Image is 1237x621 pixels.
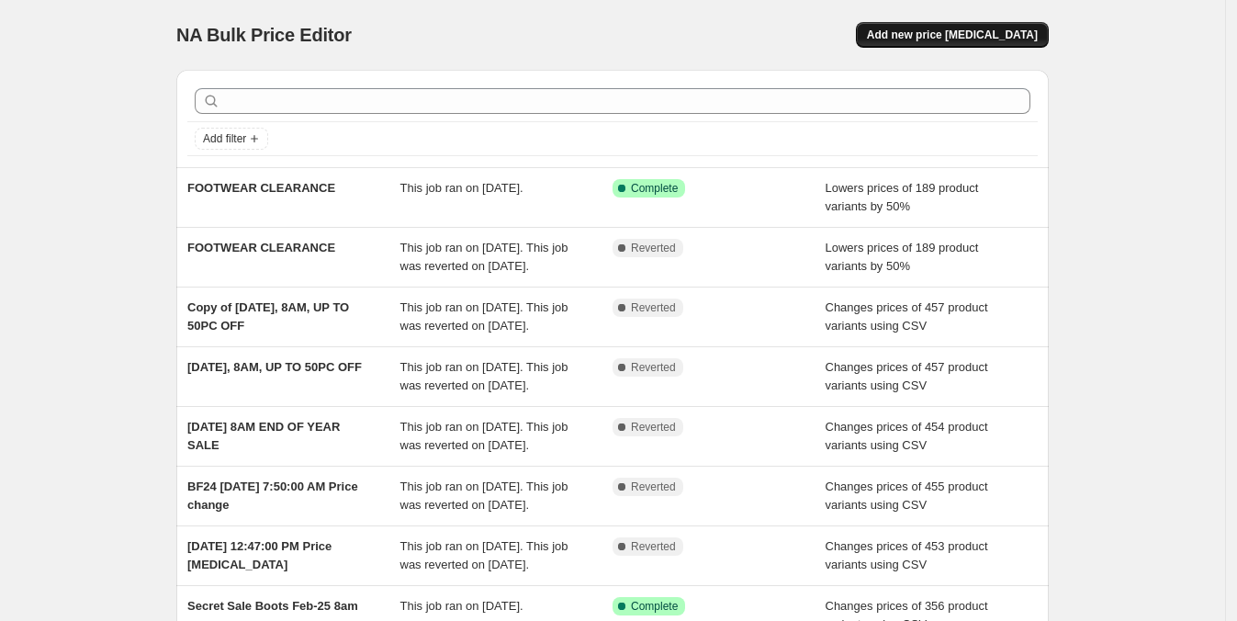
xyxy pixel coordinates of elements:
[195,128,268,150] button: Add filter
[400,181,523,195] span: This job ran on [DATE].
[826,181,979,213] span: Lowers prices of 189 product variants by 50%
[631,599,678,614] span: Complete
[400,300,568,333] span: This job ran on [DATE]. This job was reverted on [DATE].
[631,480,676,494] span: Reverted
[187,480,358,512] span: BF24 [DATE] 7:50:00 AM Price change
[631,300,676,315] span: Reverted
[187,420,340,452] span: [DATE] 8AM END OF YEAR SALE
[631,420,676,435] span: Reverted
[826,360,988,392] span: Changes prices of 457 product variants using CSV
[867,28,1038,42] span: Add new price [MEDICAL_DATA]
[631,539,676,554] span: Reverted
[203,131,246,146] span: Add filter
[826,539,988,571] span: Changes prices of 453 product variants using CSV
[400,599,523,613] span: This job ran on [DATE].
[631,181,678,196] span: Complete
[176,25,352,45] span: NA Bulk Price Editor
[856,22,1049,48] button: Add new price [MEDICAL_DATA]
[631,360,676,375] span: Reverted
[400,420,568,452] span: This job ran on [DATE]. This job was reverted on [DATE].
[400,539,568,571] span: This job ran on [DATE]. This job was reverted on [DATE].
[631,241,676,255] span: Reverted
[400,360,568,392] span: This job ran on [DATE]. This job was reverted on [DATE].
[187,300,349,333] span: Copy of [DATE], 8AM, UP TO 50PC OFF
[187,360,362,374] span: [DATE], 8AM, UP TO 50PC OFF
[826,241,979,273] span: Lowers prices of 189 product variants by 50%
[187,241,335,254] span: FOOTWEAR CLEARANCE
[826,480,988,512] span: Changes prices of 455 product variants using CSV
[826,420,988,452] span: Changes prices of 454 product variants using CSV
[826,300,988,333] span: Changes prices of 457 product variants using CSV
[400,480,568,512] span: This job ran on [DATE]. This job was reverted on [DATE].
[187,539,332,571] span: [DATE] 12:47:00 PM Price [MEDICAL_DATA]
[187,181,335,195] span: FOOTWEAR CLEARANCE
[187,599,358,613] span: Secret Sale Boots Feb-25 8am
[400,241,568,273] span: This job ran on [DATE]. This job was reverted on [DATE].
